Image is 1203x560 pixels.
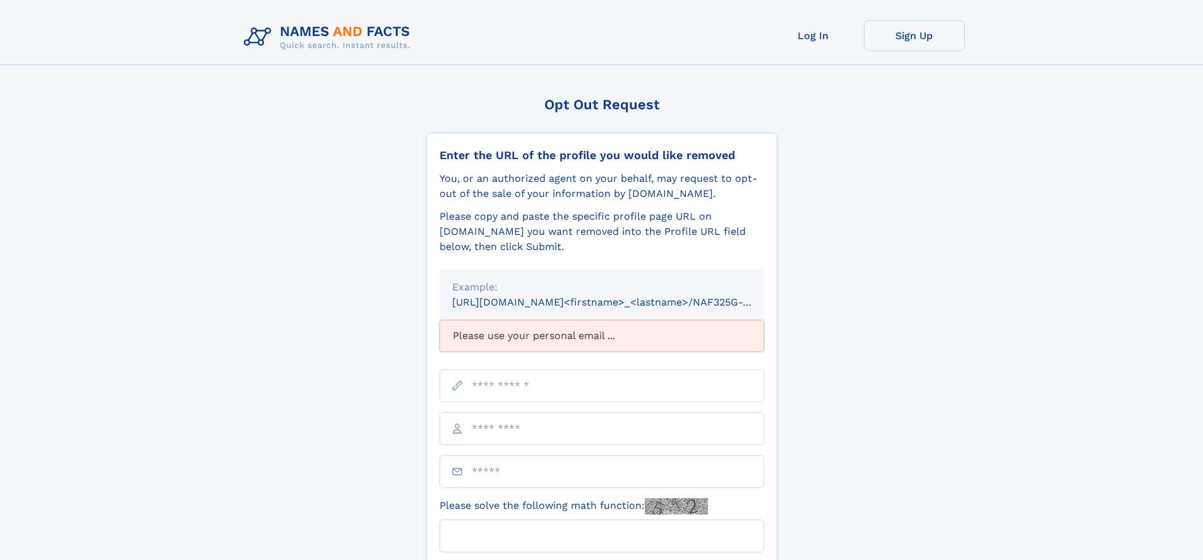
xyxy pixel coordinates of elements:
div: Enter the URL of the profile you would like removed [440,148,764,162]
a: Log In [763,20,864,51]
div: Please use your personal email ... [440,320,764,352]
a: Sign Up [864,20,965,51]
div: Please copy and paste the specific profile page URL on [DOMAIN_NAME] you want removed into the Pr... [440,209,764,254]
div: Example: [452,280,751,295]
small: [URL][DOMAIN_NAME]<firstname>_<lastname>/NAF325G-xxxxxxxx [452,296,788,308]
img: Logo Names and Facts [239,20,421,54]
div: Opt Out Request [426,97,777,112]
label: Please solve the following math function: [440,498,708,515]
div: You, or an authorized agent on your behalf, may request to opt-out of the sale of your informatio... [440,171,764,201]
